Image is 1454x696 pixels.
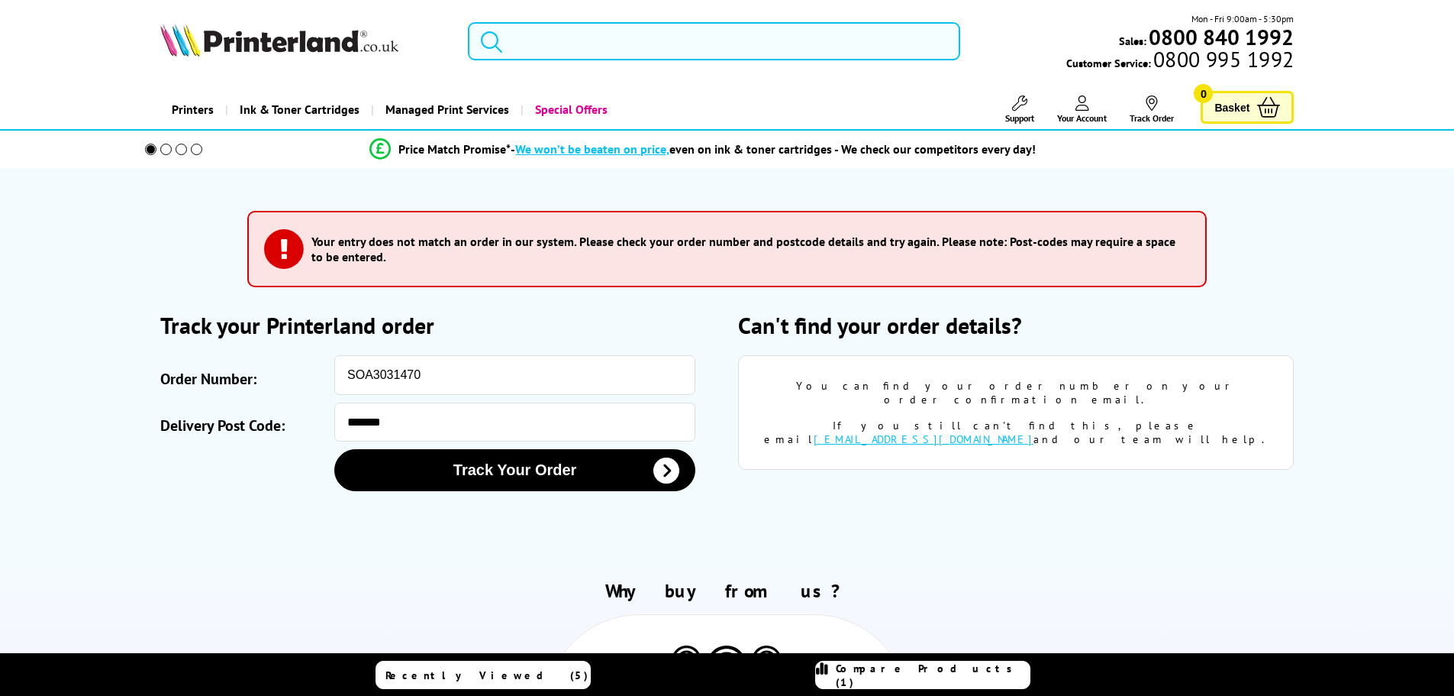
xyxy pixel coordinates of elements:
[160,363,327,395] label: Order Number:
[1066,52,1294,70] span: Customer Service:
[1130,95,1174,124] a: Track Order
[376,661,591,689] a: Recently Viewed (5)
[750,646,784,685] img: Printer Experts
[814,432,1033,446] a: [EMAIL_ADDRESS][DOMAIN_NAME]
[334,449,695,491] button: Track Your Order
[240,90,359,129] span: Ink & Toner Cartridges
[160,410,327,442] label: Delivery Post Code:
[1214,97,1249,118] span: Basket
[334,355,695,395] input: eg: SOA123456 or SO123456
[160,23,450,60] a: Printerland Logo
[1005,112,1034,124] span: Support
[1191,11,1294,26] span: Mon - Fri 9:00am - 5:30pm
[398,141,511,157] span: Price Match Promise*
[738,310,1294,340] h2: Can't find your order details?
[371,90,521,129] a: Managed Print Services
[160,23,398,57] img: Printerland Logo
[1057,95,1107,124] a: Your Account
[1119,34,1146,48] span: Sales:
[669,646,704,685] img: Printer Experts
[160,310,716,340] h2: Track your Printerland order
[815,661,1030,689] a: Compare Products (1)
[124,136,1282,163] li: modal_Promise
[311,234,1182,264] h3: Your entry does not match an order in our system. Please check your order number and postcode det...
[225,90,371,129] a: Ink & Toner Cartridges
[515,141,669,157] span: We won’t be beaten on price,
[511,141,1036,157] div: - even on ink & toner cartridges - We check our competitors every day!
[385,668,588,682] span: Recently Viewed (5)
[160,90,225,129] a: Printers
[1005,95,1034,124] a: Support
[1201,91,1294,124] a: Basket 0
[762,419,1270,446] div: If you still can't find this, please email and our team will help.
[1057,112,1107,124] span: Your Account
[1151,52,1294,66] span: 0800 995 1992
[762,379,1270,406] div: You can find your order number on your order confirmation email.
[160,579,1294,603] h2: Why buy from us?
[1194,84,1213,103] span: 0
[1149,23,1294,51] b: 0800 840 1992
[836,662,1030,689] span: Compare Products (1)
[521,90,619,129] a: Special Offers
[1146,30,1294,44] a: 0800 840 1992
